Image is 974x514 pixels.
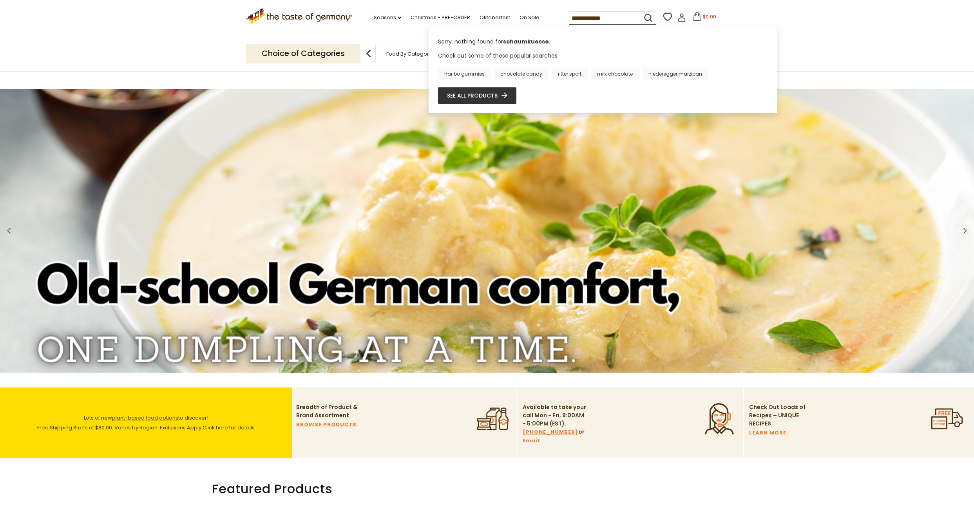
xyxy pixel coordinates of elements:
p: Check Out Loads of Recipes – UNIQUE RECIPES [749,403,806,428]
a: plant-based food options [112,414,178,422]
a: chocolate candy [494,69,549,80]
div: Instant Search Results [429,27,777,113]
a: [PHONE_NUMBER] [523,428,578,436]
a: Click here for details [203,424,255,431]
a: milk chocolate [591,69,639,80]
span: Lots of new to discover! Free Shipping Starts at $80.00. Varies by Region. Exclusions Apply. [37,414,255,431]
a: On Sale [520,13,540,22]
a: niederegger marzipan [642,69,708,80]
a: BROWSE PRODUCTS [296,420,357,429]
a: See all products [447,91,507,100]
img: previous arrow [361,46,377,62]
a: Email [523,436,540,445]
a: Food By Category [386,51,432,57]
p: Choice of Categories [246,44,360,63]
b: schaumkuesse [503,38,549,45]
span: $0.00 [703,13,716,20]
button: $0.00 [688,12,721,24]
a: haribo gummies [438,69,491,80]
a: Christmas - PRE-ORDER [411,13,470,22]
div: Check out some of these popular searches: [438,51,768,79]
a: Oktoberfest [480,13,510,22]
p: Available to take your call Mon - Fri, 9:00AM - 5:00PM (EST). or [523,403,587,445]
p: Breadth of Product & Brand Assortment [296,403,361,420]
a: Seasons [374,13,401,22]
a: ritter sport [552,69,588,80]
div: Sorry, nothing found for . [438,38,768,51]
a: LEARN MORE [749,429,786,437]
